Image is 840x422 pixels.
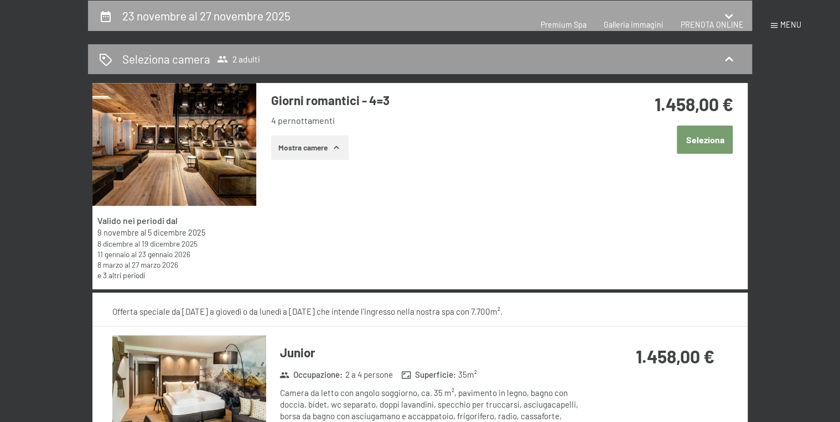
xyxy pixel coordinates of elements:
time: 19/12/2025 [142,239,198,248]
div: al [97,249,251,259]
time: 05/12/2025 [148,228,205,237]
li: 4 pernottamenti [271,114,600,127]
time: 27/03/2026 [132,260,178,269]
span: 2 a 4 persone [345,369,393,381]
a: Galleria immagini [604,20,663,29]
span: 35 m² [458,369,477,381]
strong: Superficie : [401,369,456,381]
h3: Junior [280,344,589,361]
time: 11/01/2026 [97,249,129,259]
img: mss_renderimg.php [92,83,256,206]
span: 2 adulti [217,54,260,65]
h2: Seleziona camera [122,51,210,67]
strong: 1.458,00 € [654,93,733,114]
a: e 3 altri periodi [97,270,145,280]
div: al [97,227,251,238]
time: 23/01/2026 [138,249,190,259]
a: Premium Spa [541,20,587,29]
time: 08/03/2026 [97,260,123,269]
div: al [97,259,251,270]
button: Seleziona [677,126,733,154]
time: 09/11/2025 [97,228,139,237]
div: Offerta speciale da [DATE] a giovedì o da lunedì a [DATE] che intende l'ingresso nella nostra spa... [112,306,728,317]
time: 08/12/2025 [97,239,133,248]
strong: Valido nei periodi dal [97,215,178,226]
div: al [97,238,251,249]
h2: 23 novembre al 27 novembre 2025 [122,9,291,23]
h3: Giorni romantici - 4=3 [271,92,600,109]
span: Menu [780,20,801,29]
strong: 1.458,00 € [635,346,714,367]
strong: Occupazione : [279,369,343,381]
a: PRENOTA ONLINE [681,20,744,29]
button: Mostra camere [271,136,349,160]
